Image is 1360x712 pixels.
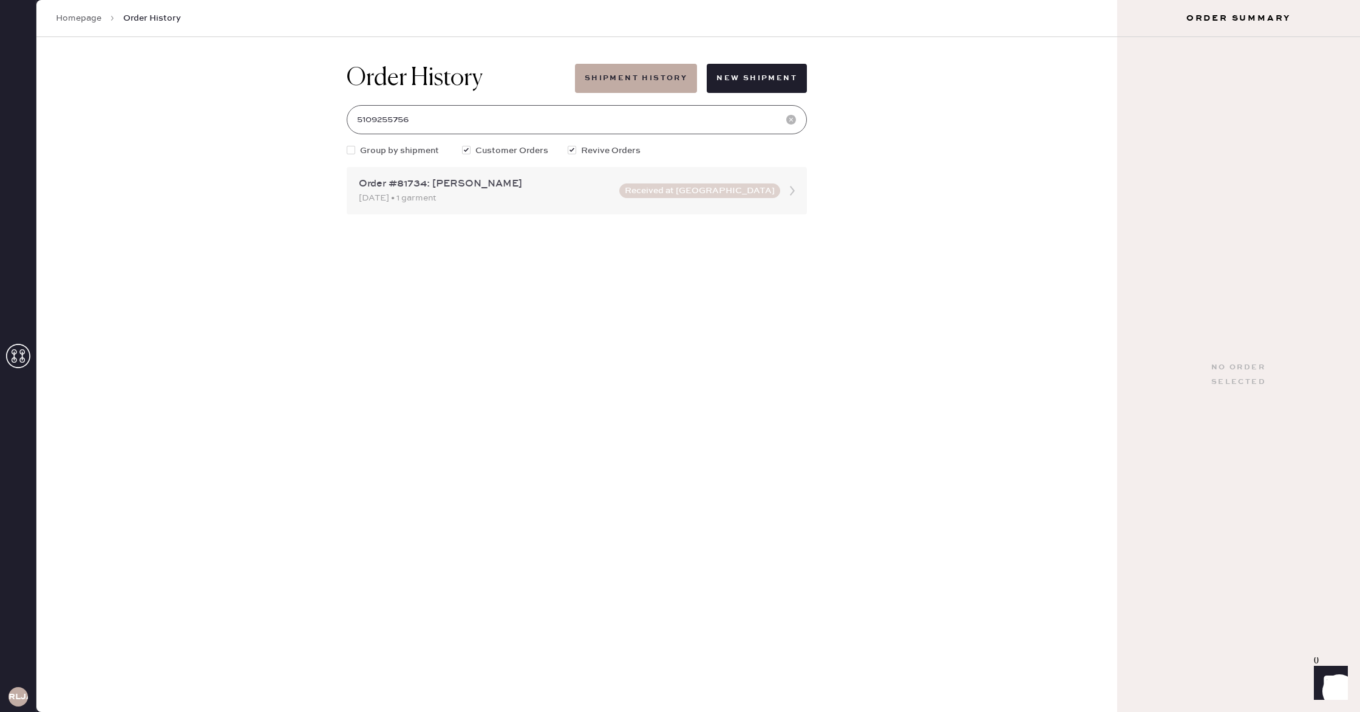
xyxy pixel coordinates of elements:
span: Group by shipment [360,144,439,157]
button: New Shipment [707,64,807,93]
div: Order #81734: [PERSON_NAME] [359,177,612,191]
h3: Order Summary [1117,12,1360,24]
h1: Order History [347,64,483,93]
a: Homepage [56,12,101,24]
iframe: Front Chat [1302,657,1355,710]
div: No order selected [1211,360,1266,389]
input: Search by order number, customer name, email or phone number [347,105,807,134]
span: Customer Orders [475,144,548,157]
span: Revive Orders [581,144,641,157]
button: Received at [GEOGRAPHIC_DATA] [619,183,780,198]
span: Order History [123,12,181,24]
h3: RLJA [8,693,28,701]
button: Shipment History [575,64,697,93]
div: [DATE] • 1 garment [359,191,612,205]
